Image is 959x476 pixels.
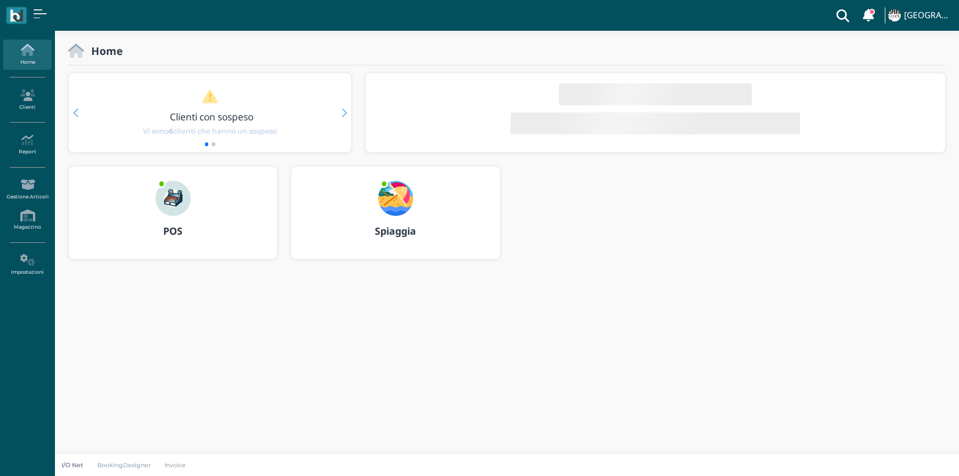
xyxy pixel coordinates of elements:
[888,9,900,21] img: ...
[73,109,78,117] div: Previous slide
[92,112,332,122] h3: Clienti con sospeso
[3,130,51,160] a: Report
[10,9,23,22] img: logo
[69,73,351,152] div: 1 / 2
[156,181,191,216] img: ...
[886,2,952,29] a: ... [GEOGRAPHIC_DATA]
[291,166,500,273] a: ... Spiaggia
[881,442,950,467] iframe: Help widget launcher
[378,181,413,216] img: ...
[3,40,51,70] a: Home
[3,85,51,115] a: Clienti
[169,127,173,135] b: 6
[143,126,277,136] span: Vi sono clienti che hanno un sospeso
[904,11,952,20] h4: [GEOGRAPHIC_DATA]
[3,174,51,204] a: Gestione Articoli
[3,250,51,280] a: Impostazioni
[163,224,182,237] b: POS
[3,205,51,235] a: Magazzino
[342,109,347,117] div: Next slide
[68,166,278,273] a: ... POS
[375,224,416,237] b: Spiaggia
[84,45,123,57] h2: Home
[90,89,330,136] a: Clienti con sospeso Vi sono6clienti che hanno un sospeso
